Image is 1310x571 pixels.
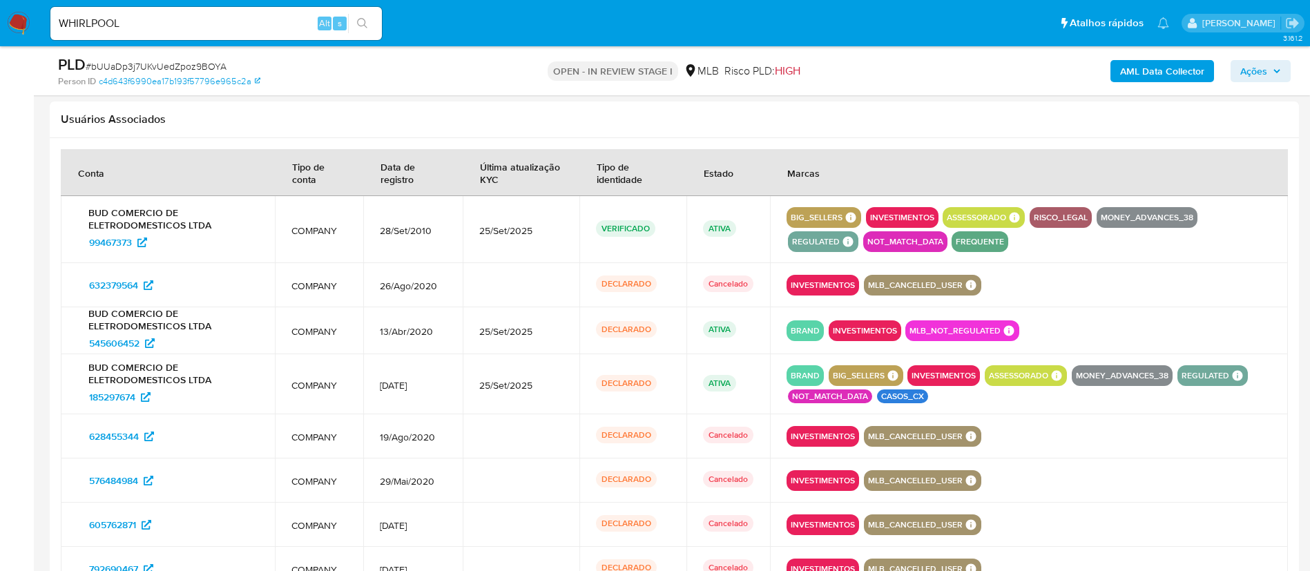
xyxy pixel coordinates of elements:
[58,75,96,88] b: Person ID
[1157,17,1169,29] a: Notificações
[319,17,330,30] span: Alt
[58,53,86,75] b: PLD
[1240,60,1267,82] span: Ações
[684,64,719,79] div: MLB
[1070,16,1144,30] span: Atalhos rápidos
[1283,32,1303,43] span: 3.161.2
[1110,60,1214,82] button: AML Data Collector
[338,17,342,30] span: s
[724,64,800,79] span: Risco PLD:
[1202,17,1280,30] p: adriano.brito@mercadolivre.com
[99,75,260,88] a: c4d643f6990ea17b193f57796e965c2a
[548,61,678,81] p: OPEN - IN REVIEW STAGE I
[1120,60,1204,82] b: AML Data Collector
[50,14,382,32] input: Pesquise usuários ou casos...
[86,59,227,73] span: # bUUaDp3j7UKvUedZpoz9BOYA
[1285,16,1300,30] a: Sair
[348,14,376,33] button: search-icon
[1231,60,1291,82] button: Ações
[775,63,800,79] span: HIGH
[61,113,1288,126] h2: Usuários Associados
